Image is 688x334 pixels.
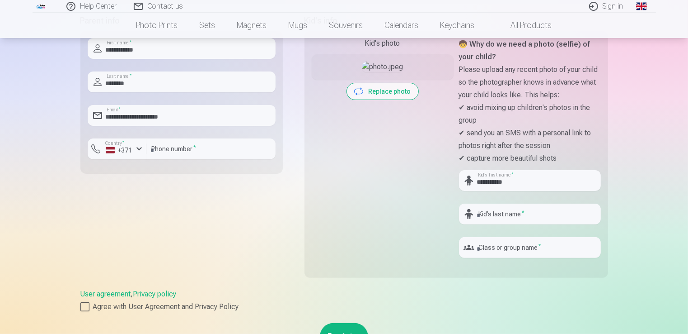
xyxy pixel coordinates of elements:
[36,4,46,9] img: /fa1
[80,289,608,312] div: ,
[459,40,590,61] strong: 🧒 Why do we need a photo (selfie) of your child?
[80,290,131,298] a: User agreement
[102,140,127,147] label: Country
[226,13,278,38] a: Magnets
[88,138,146,159] button: Country*+371
[189,13,226,38] a: Sets
[486,13,563,38] a: All products
[459,63,601,101] p: Please upload any recent photo of your child so the photographer knows in advance what your child...
[374,13,430,38] a: Calendars
[430,13,486,38] a: Keychains
[318,13,374,38] a: Souvenirs
[278,13,318,38] a: Mugs
[459,101,601,127] p: ✔ avoid mixing up children's photos in the group
[133,290,177,298] a: Privacy policy
[459,127,601,152] p: ✔ send you an SMS with a personal link to photos right after the session
[459,152,601,165] p: ✔ capture more beautiful shots
[80,301,608,312] label: Agree with User Agreement and Privacy Policy
[347,83,418,100] button: Replace photo
[106,146,133,155] div: +371
[362,62,403,72] img: photo.jpeg
[126,13,189,38] a: Photo prints
[312,38,454,49] div: Kid's photo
